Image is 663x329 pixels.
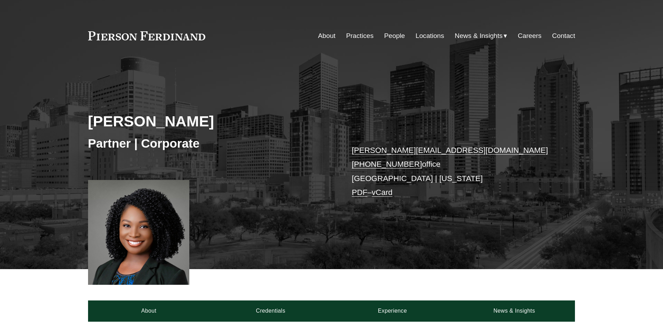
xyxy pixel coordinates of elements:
a: folder dropdown [455,29,507,42]
a: PDF [352,188,368,197]
h3: Partner | Corporate [88,136,332,151]
h2: [PERSON_NAME] [88,112,332,130]
a: About [88,300,210,321]
a: vCard [372,188,393,197]
a: Locations [416,29,444,42]
a: News & Insights [453,300,575,321]
a: People [384,29,405,42]
a: [PERSON_NAME][EMAIL_ADDRESS][DOMAIN_NAME] [352,146,548,155]
a: Practices [346,29,373,42]
a: Credentials [210,300,332,321]
a: About [318,29,336,42]
a: Contact [552,29,575,42]
p: office [GEOGRAPHIC_DATA] | [US_STATE] – [352,143,555,199]
a: Experience [332,300,453,321]
a: Careers [518,29,542,42]
a: [PHONE_NUMBER] [352,160,422,169]
span: News & Insights [455,30,503,42]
